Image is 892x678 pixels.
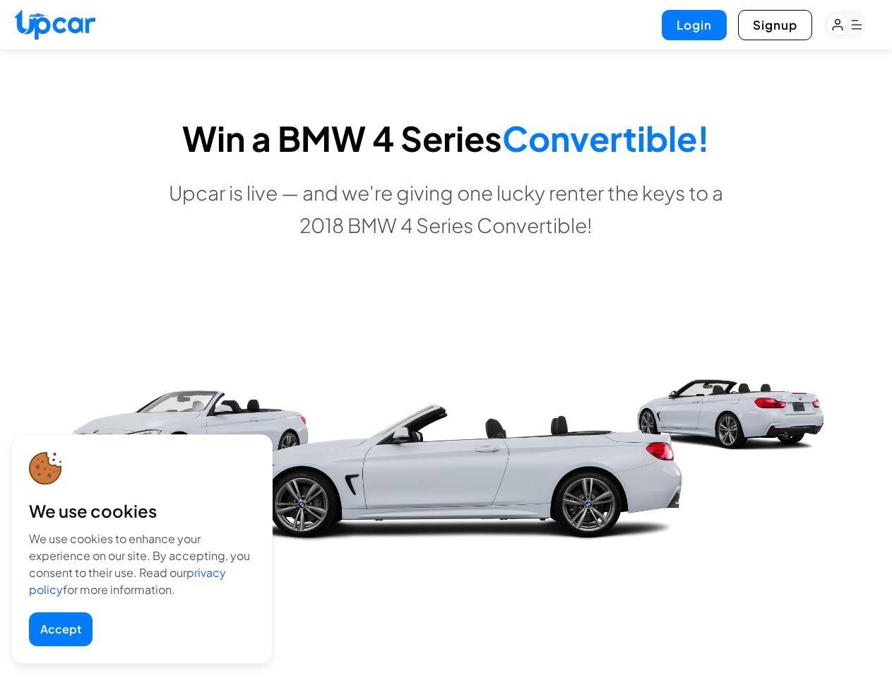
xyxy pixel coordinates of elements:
[29,452,62,485] img: cookie-icon.svg
[29,612,93,646] button: Accept
[14,9,95,40] img: Upcar Logo
[502,117,710,160] span: Convertible!
[29,499,255,522] div: We use cookies
[164,177,729,241] p: Upcar is live — and we're giving one lucky renter the keys to a 2018 BMW 4 Series Convertible!
[662,10,727,40] button: Login
[29,530,255,598] div: We use cookies to enhance your experience on our site. By accepting, you consent to their use. Re...
[738,10,812,40] button: Signup
[182,117,710,160] h1: Win a BMW 4 Series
